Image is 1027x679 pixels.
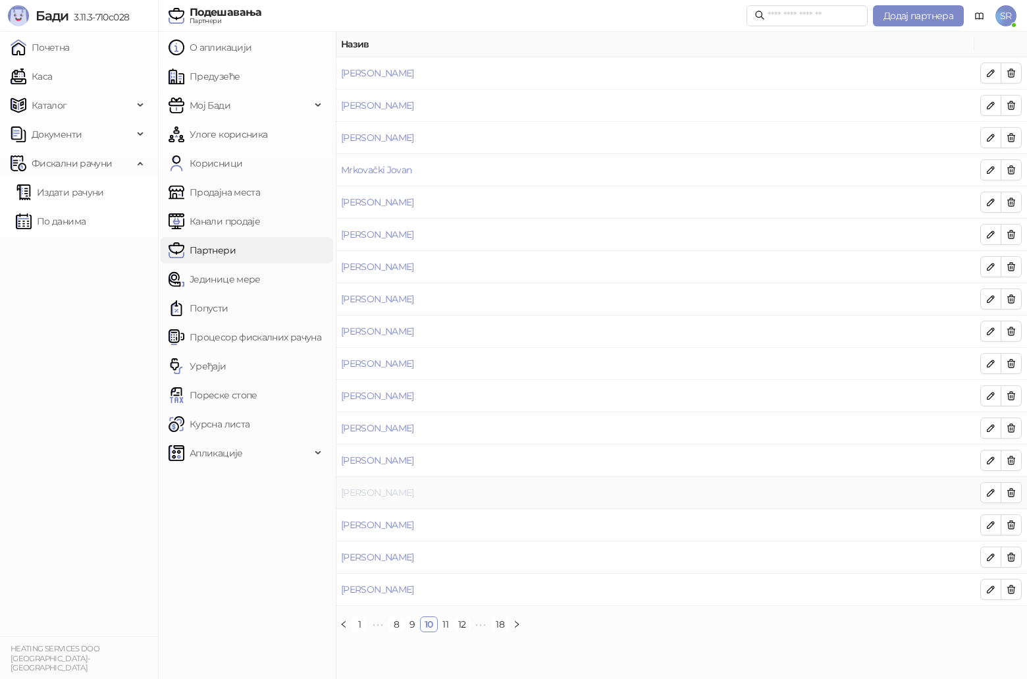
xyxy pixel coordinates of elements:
a: 1 [352,617,367,632]
a: Каса [11,63,52,90]
a: [PERSON_NAME] [341,229,414,240]
a: [PERSON_NAME] [341,390,414,402]
a: [PERSON_NAME] [341,519,414,531]
a: По данима [16,208,86,234]
a: Канали продаје [169,208,260,234]
a: [PERSON_NAME] [341,422,414,434]
a: [PERSON_NAME] [341,261,414,273]
a: Документација [969,5,990,26]
td: Nikolić Radmila [336,412,974,445]
td: Nikolaević Krivec Vladimir [336,251,974,283]
a: Партнери [169,237,236,263]
td: Lozančić Marko [336,315,974,348]
a: Mrkovački Jovan [341,164,411,176]
span: Документи [32,121,82,148]
a: 18 [492,617,508,632]
td: Glavonjić Ilija [336,477,974,509]
span: ••• [470,616,491,632]
a: [PERSON_NAME] [341,132,414,144]
td: Stanivuković Dunja [336,574,974,606]
a: Јединице мере [169,266,261,292]
td: Marković Irena [336,90,974,122]
li: 8 [388,616,404,632]
a: Издати рачуни [16,179,104,205]
td: Petrović Zorica [336,186,974,219]
li: Следећих 5 Страна [470,616,491,632]
a: [PERSON_NAME] [341,196,414,208]
a: Уређаји [169,353,226,379]
a: Корисници [169,150,242,177]
span: right [513,620,521,628]
td: Janković Saša [336,57,974,90]
a: [PERSON_NAME] [341,454,414,466]
div: Партнери [190,18,262,24]
button: left [336,616,352,632]
td: Mihajlović Jovana [336,509,974,541]
a: [PERSON_NAME] [341,67,414,79]
a: Попусти [169,295,228,321]
a: Улоге корисника [169,121,267,148]
small: HEATING SERVICES DOO [GEOGRAPHIC_DATA]-[GEOGRAPHIC_DATA] [11,644,99,672]
li: 11 [438,616,454,632]
button: Додај партнера [873,5,964,26]
span: Мој Бади [190,92,230,119]
a: [PERSON_NAME] [341,584,414,595]
a: Почетна [11,34,70,61]
li: 10 [420,616,438,632]
li: 18 [491,616,509,632]
span: Додај партнера [883,10,953,22]
span: Апликације [190,440,243,466]
li: 12 [454,616,471,632]
button: right [509,616,525,632]
li: 9 [404,616,420,632]
a: О апликацији [169,34,251,61]
a: [PERSON_NAME] [341,551,414,563]
th: Назив [336,32,974,57]
li: Следећа страна [509,616,525,632]
a: Курсна листа [169,411,250,437]
span: Бади [36,8,68,24]
span: Фискални рачуни [32,150,112,177]
a: [PERSON_NAME] [341,487,414,499]
td: Čavić Jelena [336,445,974,477]
a: [PERSON_NAME] [341,99,414,111]
a: [PERSON_NAME] [341,358,414,369]
span: SR [995,5,1016,26]
a: [PERSON_NAME] [341,325,414,337]
a: 9 [405,617,419,632]
td: Petrov Ivana [336,122,974,154]
a: 10 [421,617,437,632]
td: Odavić Zoran [336,380,974,412]
td: Sadiku Haris [336,541,974,574]
li: 1 [352,616,367,632]
span: Каталог [32,92,67,119]
td: Beever Tijana [336,219,974,251]
a: Продајна места [169,179,260,205]
td: Mrkovački Jovan [336,154,974,186]
img: Logo [8,5,29,26]
span: 3.11.3-710c028 [68,11,129,23]
li: Претходна страна [336,616,352,632]
td: Milikić Jasmina [336,283,974,315]
span: left [340,620,348,628]
a: Пореске стопе [169,382,257,408]
a: Процесор фискалних рачуна [169,324,321,350]
li: Претходних 5 Страна [367,616,388,632]
a: 8 [389,617,404,632]
td: Popivoda Dejan [336,348,974,380]
span: ••• [367,616,388,632]
div: Подешавања [190,7,262,18]
a: Предузеће [169,63,240,90]
a: [PERSON_NAME] [341,293,414,305]
a: 12 [454,617,470,632]
a: 11 [438,617,453,632]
